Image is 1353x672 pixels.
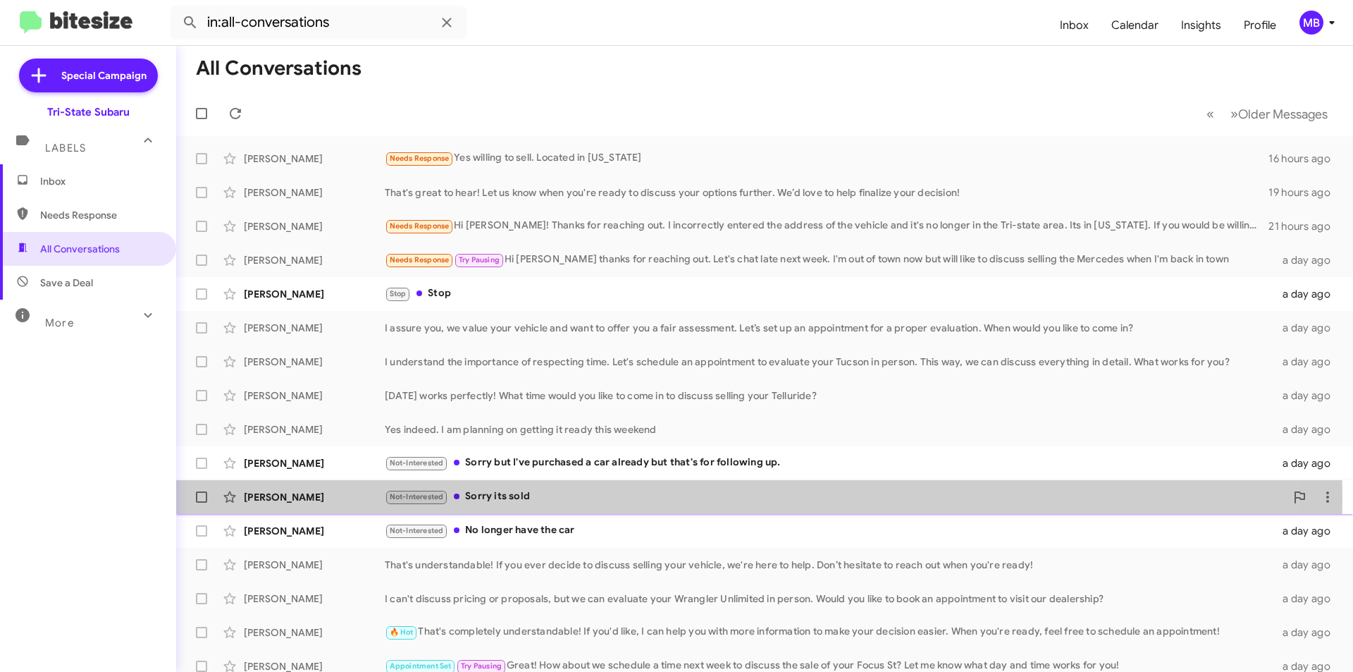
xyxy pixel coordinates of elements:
div: [PERSON_NAME] [244,355,385,369]
button: Next [1222,99,1336,128]
input: Search [171,6,467,39]
div: [PERSON_NAME] [244,625,385,640]
div: a day ago [1274,592,1342,606]
div: 19 hours ago [1268,185,1342,200]
div: a day ago [1274,422,1342,436]
div: [PERSON_NAME] [244,490,385,504]
span: Needs Response [390,255,450,264]
div: a day ago [1274,355,1342,369]
div: a day ago [1274,321,1342,335]
div: a day ago [1274,456,1342,470]
a: Inbox [1049,5,1100,46]
div: a day ago [1274,558,1342,572]
div: Sorry but I've purchased a car already but that's for following up. [385,455,1274,471]
div: a day ago [1274,253,1342,267]
div: [PERSON_NAME] [244,422,385,436]
button: MB [1287,11,1337,35]
span: Needs Response [40,208,160,222]
div: a day ago [1274,524,1342,538]
div: I can't discuss pricing or proposals, but we can evaluate your Wrangler Unlimited in person. Woul... [385,592,1274,606]
div: Tri-State Subaru [47,105,130,119]
div: a day ago [1274,287,1342,301]
div: That's understandable! If you ever decide to discuss selling your vehicle, we're here to help. Do... [385,558,1274,572]
span: » [1230,105,1238,123]
span: Stop [390,289,407,298]
div: Stop [385,286,1274,302]
div: I assure you, we value your vehicle and want to offer you a fair assessment. Let’s set up an appo... [385,321,1274,335]
div: [PERSON_NAME] [244,389,385,403]
span: Try Pausing [459,255,500,264]
div: I understand the importance of respecting time. Let's schedule an appointment to evaluate your Tu... [385,355,1274,369]
a: Insights [1170,5,1232,46]
span: All Conversations [40,242,120,256]
span: Not-Interested [390,492,444,501]
span: Not-Interested [390,458,444,468]
span: Inbox [40,174,160,188]
span: 🔥 Hot [390,628,414,637]
div: Hi [PERSON_NAME]! Thanks for reaching out. I incorrectly entered the address of the vehicle and i... [385,218,1268,234]
div: [PERSON_NAME] [244,592,385,606]
span: More [45,317,74,329]
div: Yes indeed. I am planning on getting it ready this weekend [385,422,1274,436]
button: Previous [1198,99,1223,128]
a: Profile [1232,5,1287,46]
div: [PERSON_NAME] [244,253,385,267]
span: Not-Interested [390,526,444,535]
div: That's great to hear! Let us know when you're ready to discuss your options further. We’d love to... [385,185,1268,200]
div: [PERSON_NAME] [244,524,385,538]
span: Needs Response [390,154,450,163]
div: That's completely understandable! If you'd like, I can help you with more information to make you... [385,624,1274,640]
nav: Page navigation example [1199,99,1336,128]
div: [PERSON_NAME] [244,219,385,233]
span: Needs Response [390,221,450,231]
span: Save a Deal [40,276,93,290]
span: Try Pausing [461,661,502,671]
div: [PERSON_NAME] [244,185,385,200]
div: Sorry its sold [385,489,1285,505]
div: a day ago [1274,625,1342,640]
span: Older Messages [1238,106,1328,122]
div: MB [1299,11,1323,35]
a: Special Campaign [19,59,158,92]
span: Appointment Set [390,661,452,671]
div: a day ago [1274,389,1342,403]
div: [PERSON_NAME] [244,152,385,166]
div: No longer have the car [385,523,1274,539]
div: [PERSON_NAME] [244,321,385,335]
div: Hi [PERSON_NAME] thanks for reaching out. Let's chat late next week. I'm out of town now but will... [385,252,1274,268]
span: Labels [45,142,86,154]
div: [PERSON_NAME] [244,287,385,301]
span: « [1206,105,1214,123]
div: Yes willing to sell. Located in [US_STATE] [385,150,1268,166]
a: Calendar [1100,5,1170,46]
div: [PERSON_NAME] [244,558,385,572]
div: 16 hours ago [1268,152,1342,166]
div: [DATE] works perfectly! What time would you like to come in to discuss selling your Telluride? [385,389,1274,403]
h1: All Conversations [196,57,362,80]
div: [PERSON_NAME] [244,456,385,470]
div: 21 hours ago [1268,219,1342,233]
span: Special Campaign [61,68,147,83]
